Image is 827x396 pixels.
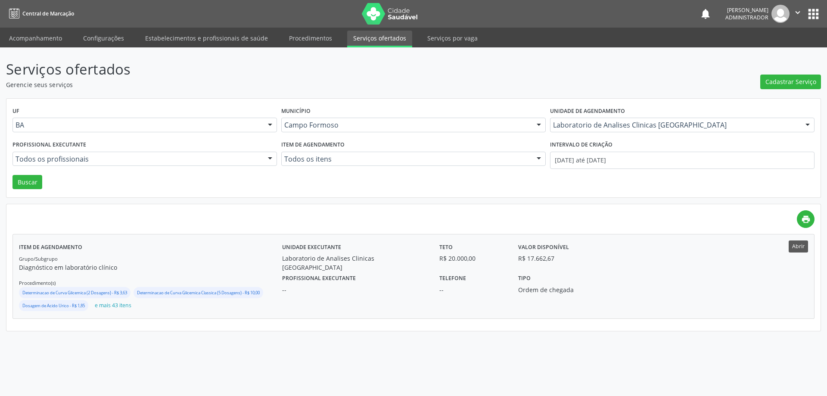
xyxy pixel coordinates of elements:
button: Buscar [12,175,42,190]
div: -- [439,285,506,294]
label: Valor disponível [518,240,569,254]
label: Item de agendamento [19,240,82,254]
label: Município [281,105,311,118]
div: -- [282,285,428,294]
p: Gerencie seus serviços [6,80,576,89]
div: R$ 20.000,00 [439,254,506,263]
a: Procedimentos [283,31,338,46]
p: Diagnóstico em laboratório clínico [19,263,282,272]
div: Laboratorio de Analises Clinicas [GEOGRAPHIC_DATA] [282,254,428,272]
label: Unidade de agendamento [550,105,625,118]
a: Serviços por vaga [421,31,484,46]
label: Teto [439,240,453,254]
span: Administrador [725,14,768,21]
span: Central de Marcação [22,10,74,17]
a: Estabelecimentos e profissionais de saúde [139,31,274,46]
label: Item de agendamento [281,138,345,152]
a: Configurações [77,31,130,46]
div: R$ 17.662,67 [518,254,554,263]
span: Campo Formoso [284,121,528,129]
button: Cadastrar Serviço [760,75,821,89]
label: UF [12,105,19,118]
a: print [797,210,815,228]
input: Selecione um intervalo [550,152,815,169]
div: [PERSON_NAME] [725,6,768,14]
button: Abrir [789,240,808,252]
span: BA [16,121,259,129]
span: Laboratorio de Analises Clinicas [GEOGRAPHIC_DATA] [553,121,797,129]
label: Telefone [439,272,466,285]
small: Determinacao de Curva Glicemica (2 Dosagens) - R$ 3,63 [22,290,127,296]
a: Acompanhamento [3,31,68,46]
div: Ordem de chegada [518,285,624,294]
button: e mais 43 itens [91,300,135,312]
label: Profissional executante [282,272,356,285]
small: Dosagem de Acido Urico - R$ 1,85 [22,303,85,309]
label: Intervalo de criação [550,138,612,152]
button:  [790,5,806,23]
label: Profissional executante [12,138,86,152]
label: Unidade executante [282,240,341,254]
span: Todos os itens [284,155,528,163]
p: Serviços ofertados [6,59,576,80]
small: Procedimento(s) [19,280,56,286]
small: Determinacao de Curva Glicemica Classica (5 Dosagens) - R$ 10,00 [137,290,260,296]
i:  [793,8,802,17]
i: print [801,215,811,224]
span: Cadastrar Serviço [765,77,816,86]
span: Todos os profissionais [16,155,259,163]
button: apps [806,6,821,22]
a: Central de Marcação [6,6,74,21]
img: img [771,5,790,23]
label: Tipo [518,272,531,285]
a: Serviços ofertados [347,31,412,47]
small: Grupo/Subgrupo [19,256,58,262]
button: notifications [700,8,712,20]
